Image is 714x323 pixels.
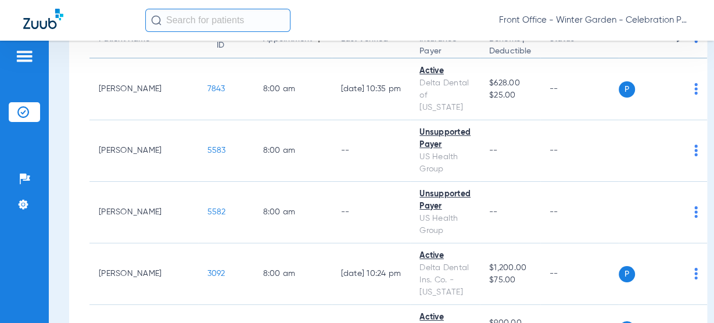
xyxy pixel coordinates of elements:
img: group-dot-blue.svg [694,206,698,218]
div: US Health Group [419,151,471,175]
div: Unsupported Payer [419,127,471,151]
span: 7843 [207,85,225,93]
div: US Health Group [419,213,471,237]
td: 8:00 AM [254,120,332,182]
span: P [619,81,635,98]
div: Active [419,65,471,77]
span: Deductible [489,45,531,58]
div: Delta Dental of [US_STATE] [419,77,471,114]
td: -- [540,120,619,182]
img: group-dot-blue.svg [694,83,698,95]
div: Delta Dental Ins. Co. - [US_STATE] [419,262,471,299]
td: 8:00 AM [254,243,332,305]
iframe: Chat Widget [656,267,714,323]
td: 8:00 AM [254,182,332,243]
span: Front Office - Winter Garden - Celebration Pediatric Dentistry [499,15,691,26]
td: -- [332,120,411,182]
td: -- [540,182,619,243]
td: [PERSON_NAME] [89,59,198,120]
span: -- [489,146,498,155]
img: group-dot-blue.svg [694,145,698,156]
img: Search Icon [151,15,162,26]
td: [DATE] 10:24 PM [332,243,411,305]
img: Zuub Logo [23,9,63,29]
td: -- [540,59,619,120]
span: Insurance Payer [419,33,471,58]
span: P [619,266,635,282]
span: $25.00 [489,89,531,102]
td: -- [540,243,619,305]
span: -- [489,208,498,216]
td: [PERSON_NAME] [89,243,198,305]
td: -- [332,182,411,243]
td: [PERSON_NAME] [89,120,198,182]
span: 5582 [207,208,226,216]
span: 5583 [207,146,226,155]
span: $628.00 [489,77,531,89]
img: hamburger-icon [15,49,34,63]
span: 3092 [207,270,225,278]
td: [DATE] 10:35 PM [332,59,411,120]
div: Unsupported Payer [419,188,471,213]
div: Active [419,250,471,262]
span: $1,200.00 [489,262,531,274]
input: Search for patients [145,9,290,32]
td: [PERSON_NAME] [89,182,198,243]
td: 8:00 AM [254,59,332,120]
span: $75.00 [489,274,531,286]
